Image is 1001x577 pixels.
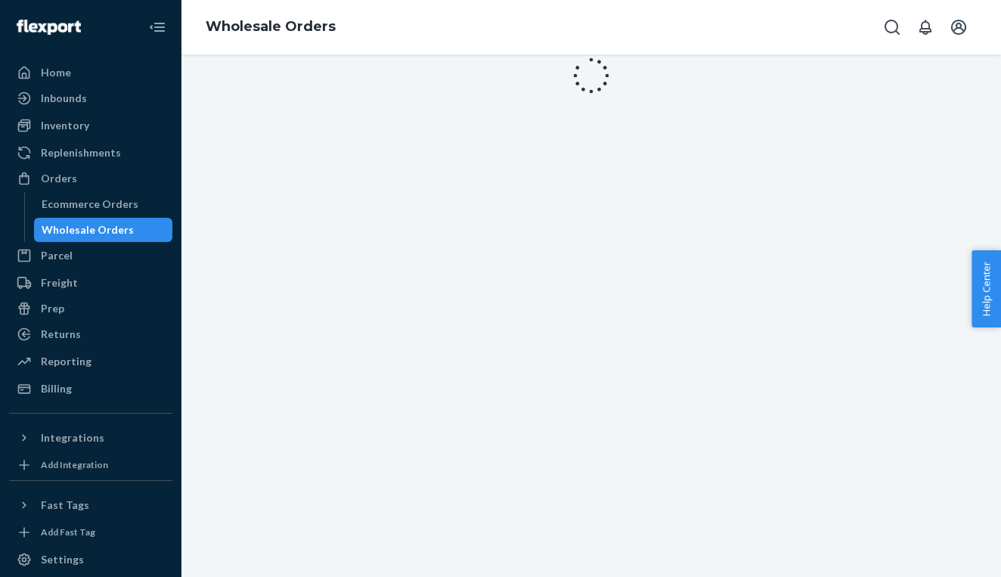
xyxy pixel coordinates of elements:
[34,218,173,242] a: Wholesale Orders
[41,171,77,186] div: Orders
[9,523,172,541] a: Add Fast Tag
[41,65,71,80] div: Home
[34,192,173,216] a: Ecommerce Orders
[41,552,84,567] div: Settings
[41,381,72,396] div: Billing
[41,430,104,445] div: Integrations
[41,458,108,471] div: Add Integration
[9,456,172,474] a: Add Integration
[41,498,89,513] div: Fast Tags
[41,118,89,133] div: Inventory
[41,327,81,342] div: Returns
[910,12,941,42] button: Open notifications
[41,354,91,369] div: Reporting
[9,493,172,517] button: Fast Tags
[41,275,78,290] div: Freight
[877,12,907,42] button: Open Search Box
[41,526,95,538] div: Add Fast Tag
[41,91,87,106] div: Inbounds
[9,377,172,401] a: Billing
[42,197,138,212] div: Ecommerce Orders
[42,222,134,237] div: Wholesale Orders
[206,18,336,35] a: Wholesale Orders
[9,141,172,165] a: Replenishments
[142,12,172,42] button: Close Navigation
[41,145,121,160] div: Replenishments
[944,12,974,42] button: Open account menu
[9,166,172,191] a: Orders
[9,349,172,374] a: Reporting
[194,5,348,49] ol: breadcrumbs
[9,113,172,138] a: Inventory
[41,248,73,263] div: Parcel
[9,322,172,346] a: Returns
[9,426,172,450] button: Integrations
[9,296,172,321] a: Prep
[9,86,172,110] a: Inbounds
[9,244,172,268] a: Parcel
[17,20,81,35] img: Flexport logo
[41,301,64,316] div: Prep
[9,60,172,85] a: Home
[972,250,1001,327] button: Help Center
[9,271,172,295] a: Freight
[9,548,172,572] a: Settings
